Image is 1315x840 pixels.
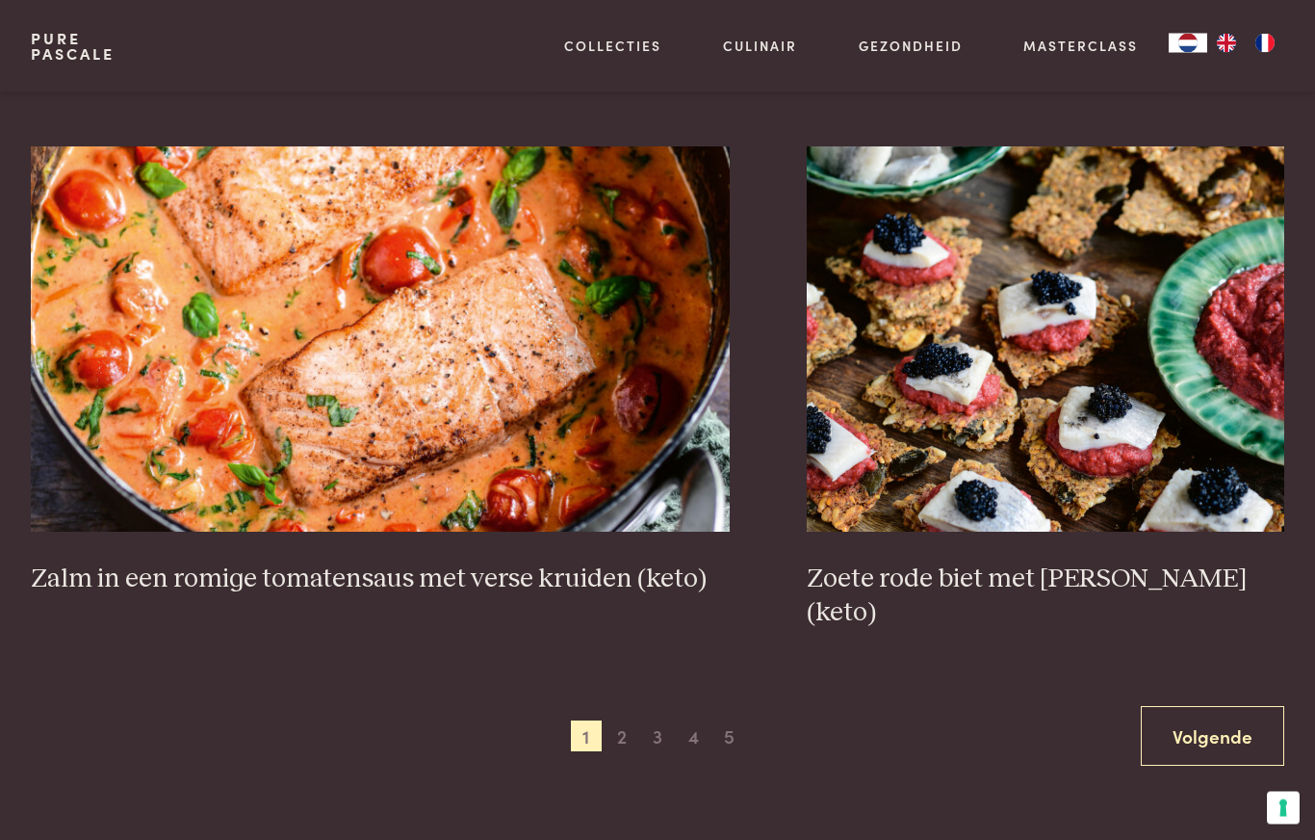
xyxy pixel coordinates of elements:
[859,36,963,56] a: Gezondheid
[31,147,730,533] img: Zalm in een romige tomatensaus met verse kruiden (keto)
[571,722,602,752] span: 1
[1169,34,1207,53] a: NL
[678,722,709,752] span: 4
[1169,34,1284,53] aside: Language selected: Nederlands
[31,564,730,597] h3: Zalm in een romige tomatensaus met verse kruiden (keto)
[1246,34,1284,53] a: FR
[606,722,637,752] span: 2
[31,147,730,596] a: Zalm in een romige tomatensaus met verse kruiden (keto) Zalm in een romige tomatensaus met verse ...
[31,31,115,62] a: PurePascale
[807,147,1284,630] a: Zoete rode biet met zure haring (keto) Zoete rode biet met [PERSON_NAME] (keto)
[1207,34,1246,53] a: EN
[713,722,744,752] span: 5
[1267,792,1300,825] button: Uw voorkeuren voor toestemming voor trackingtechnologieën
[807,147,1284,533] img: Zoete rode biet met zure haring (keto)
[1141,707,1284,768] a: Volgende
[723,36,797,56] a: Culinair
[1023,36,1138,56] a: Masterclass
[1207,34,1284,53] ul: Language list
[807,564,1284,630] h3: Zoete rode biet met [PERSON_NAME] (keto)
[642,722,673,752] span: 3
[1169,34,1207,53] div: Language
[564,36,661,56] a: Collecties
